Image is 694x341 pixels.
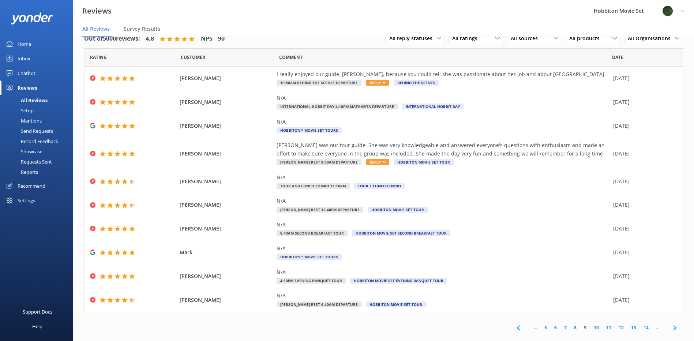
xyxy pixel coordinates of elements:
[4,136,73,146] a: Record Feedback
[652,324,663,331] span: ...
[18,193,35,208] div: Settings
[613,201,674,209] div: [DATE]
[560,324,570,331] a: 7
[277,244,609,252] div: N/A
[181,54,205,61] span: Date
[18,37,31,51] div: Home
[180,248,273,256] span: Mark
[277,159,361,165] span: [PERSON_NAME] Rest 9.00am Departure
[366,80,389,86] span: Reply
[277,292,609,300] div: N/A
[277,301,361,307] span: [PERSON_NAME] Rest 9.40am Departure
[18,179,45,193] div: Recommend
[613,122,674,130] div: [DATE]
[4,136,58,146] div: Record Feedback
[277,278,346,284] span: 4:10pm Evening Banquet Tour
[18,66,35,80] div: Chatbot
[277,207,363,213] span: [PERSON_NAME] Rest 12.40pm Departure
[570,324,580,331] a: 8
[628,34,675,42] span: All Organisations
[366,159,389,165] span: Reply
[4,105,34,116] div: Setup
[541,324,551,331] a: 5
[180,98,273,106] span: [PERSON_NAME]
[4,146,42,157] div: Showcase
[277,104,398,109] span: International Hobbit Day 4:10pm Matamata Departure
[277,70,609,78] div: I really enjoyed our guide, [PERSON_NAME], because you could tell she was passionate about her jo...
[277,127,342,133] span: Hobbiton™ Movie Set Tours
[32,319,42,334] div: Help
[4,116,42,126] div: Mentions
[277,94,609,102] div: N/A
[90,54,107,61] span: Date
[18,51,30,66] div: Inbox
[551,324,560,331] a: 6
[277,197,609,205] div: N/A
[580,324,590,331] a: 9
[277,173,609,181] div: N/A
[4,157,73,167] a: Requests Sent
[394,159,454,165] span: Hobbiton Movie Set Tour
[352,230,450,236] span: Hobbiton Movie Set Second Breakfast Tour
[4,105,73,116] a: Setup
[11,12,53,25] img: yonder-white-logo.png
[511,34,542,42] span: All sources
[613,150,674,158] div: [DATE]
[389,34,437,42] span: All reply statuses
[452,34,482,42] span: All ratings
[277,80,361,86] span: 10:50am Behind The Scenes Departure
[590,324,603,331] a: 10
[277,221,609,229] div: N/A
[662,5,673,16] img: 34-1720495293.png
[82,25,110,33] span: All Reviews
[180,296,273,304] span: [PERSON_NAME]
[180,122,273,130] span: [PERSON_NAME]
[124,25,160,33] span: Survey Results
[627,324,640,331] a: 13
[4,146,73,157] a: Showcase
[84,34,140,44] h4: Out of 5000 reviews:
[613,272,674,280] div: [DATE]
[218,34,225,44] h4: 90
[279,54,303,61] span: Question
[4,116,73,126] a: Mentions
[82,5,112,17] h3: Reviews
[640,324,652,331] a: 14
[4,126,73,136] a: Send Requests
[23,304,52,319] div: Support Docs
[615,324,627,331] a: 12
[277,268,609,276] div: N/A
[277,141,609,158] div: [PERSON_NAME] was our tour guide. She was very knowledgeable and answered everyone's questions wi...
[613,177,674,186] div: [DATE]
[402,104,464,109] span: International Hobbit Day
[350,278,447,284] span: Hobbiton Movie Set Evening Banquet Tour
[277,230,348,236] span: 8:40am Second Breakfast Tour
[613,248,674,256] div: [DATE]
[613,74,674,82] div: [DATE]
[4,95,73,105] a: All Reviews
[180,150,273,158] span: [PERSON_NAME]
[368,207,428,213] span: Hobbiton Movie Set Tour
[180,225,273,233] span: [PERSON_NAME]
[530,324,541,331] span: ...
[4,167,73,177] a: Reports
[18,80,37,95] div: Reviews
[277,118,609,126] div: N/A
[612,54,623,61] span: Date
[201,34,213,44] h4: NPS
[613,296,674,304] div: [DATE]
[4,157,52,167] div: Requests Sent
[277,183,350,189] span: Tour and Lunch Combo 11:10am
[180,201,273,209] span: [PERSON_NAME]
[394,80,439,86] span: Behind The Scenes
[180,177,273,186] span: [PERSON_NAME]
[180,272,273,280] span: [PERSON_NAME]
[180,74,273,82] span: [PERSON_NAME]
[366,301,426,307] span: Hobbiton Movie Set Tour
[354,183,405,189] span: Tour + Lunch Combo
[4,95,48,105] div: All Reviews
[613,98,674,106] div: [DATE]
[569,34,604,42] span: All products
[277,254,342,260] span: Hobbiton™ Movie Set Tours
[146,34,154,44] h4: 4.8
